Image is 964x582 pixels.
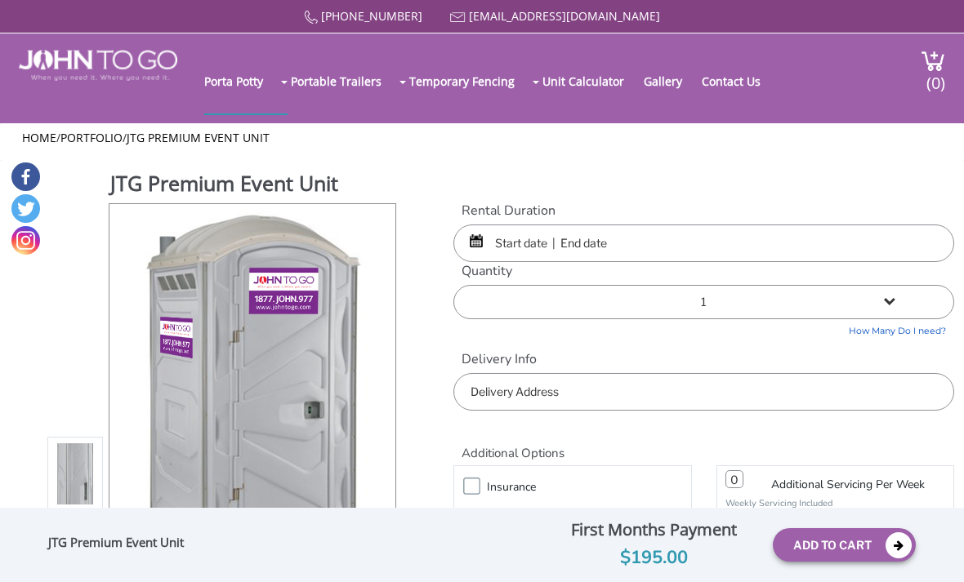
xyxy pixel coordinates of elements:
a: JTG Premium Event Unit [127,130,270,145]
input: Delivery Address [453,373,954,411]
a: Home [22,130,56,145]
img: Call [304,11,318,24]
p: Weekly Servicing Included [725,497,945,509]
button: Add To Cart [773,528,916,562]
a: Temporary Fencing [409,48,531,113]
img: Mail [450,12,466,23]
a: How Many Do I need? [453,319,954,338]
button: Live Chat [899,517,964,582]
h2: Additional Options [453,427,954,462]
label: Rental Duration [453,202,954,220]
a: Gallery [644,48,698,113]
h1: JTG Premium Event Unit [110,169,397,202]
a: Twitter [11,194,40,223]
img: cart a [921,50,945,72]
input: Start date | End date [453,224,954,262]
img: JOHN to go [19,50,176,81]
div: First Months Payment [547,516,761,544]
a: [PHONE_NUMBER] [321,8,422,24]
h3: Insurance [487,477,698,497]
input: 0 [725,470,743,488]
label: Delivery Info [453,350,954,369]
p: Full coverage [462,505,682,522]
ul: / / [22,130,943,146]
a: Unit Calculator [542,48,640,113]
div: $195.00 [547,544,761,572]
a: Instagram [11,226,40,255]
a: Portfolio [60,130,123,145]
label: Quantity [453,262,954,281]
a: Facebook [11,162,40,191]
a: Contact Us [702,48,777,113]
a: [EMAIL_ADDRESS][DOMAIN_NAME] [469,8,660,24]
h3: Additional Servicing Per Week [771,479,925,491]
a: Porta Potty [204,48,279,113]
a: Portable Trailers [291,48,398,113]
span: (0) [926,59,945,94]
